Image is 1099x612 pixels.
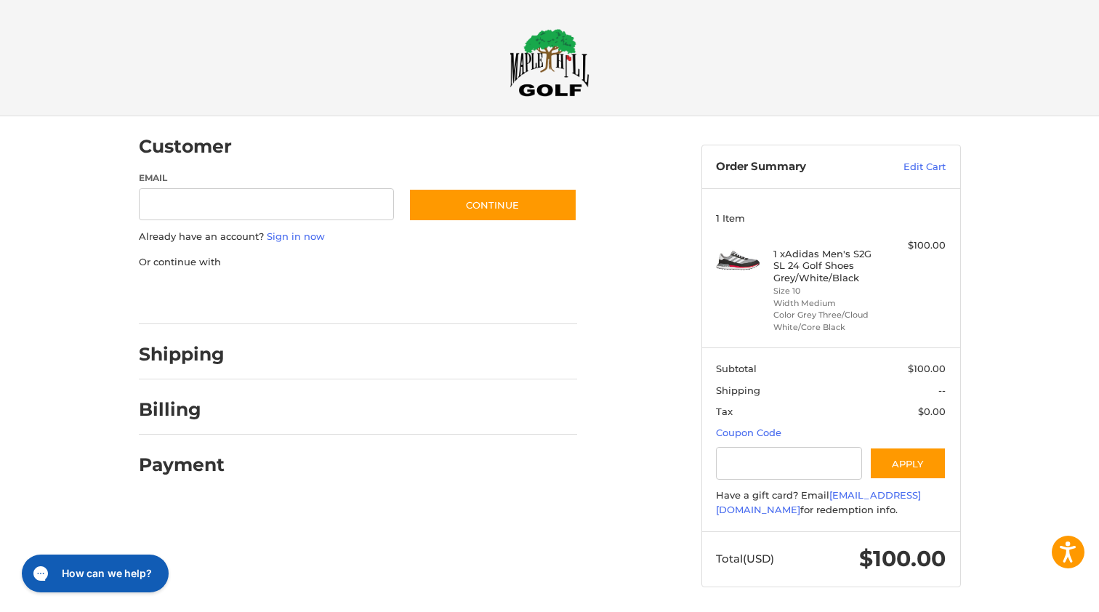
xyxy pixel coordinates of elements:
[139,255,577,270] p: Or continue with
[716,406,733,417] span: Tax
[773,248,885,283] h4: 1 x Adidas Men's S2G SL 24 Golf Shoes Grey/White/Black
[716,488,946,517] div: Have a gift card? Email for redemption info.
[888,238,946,253] div: $100.00
[716,384,760,396] span: Shipping
[139,230,577,244] p: Already have an account?
[859,545,946,572] span: $100.00
[908,363,946,374] span: $100.00
[918,406,946,417] span: $0.00
[773,309,885,333] li: Color Grey Three/Cloud White/Core Black
[869,447,946,480] button: Apply
[716,160,872,174] h3: Order Summary
[139,172,395,185] label: Email
[134,283,243,310] iframe: PayPal-paypal
[872,160,946,174] a: Edit Cart
[510,28,589,97] img: Maple Hill Golf
[139,398,224,421] h2: Billing
[408,188,577,222] button: Continue
[773,297,885,310] li: Width Medium
[938,384,946,396] span: --
[267,230,325,242] a: Sign in now
[716,552,774,565] span: Total (USD)
[15,549,173,597] iframe: Gorgias live chat messenger
[773,285,885,297] li: Size 10
[139,343,225,366] h2: Shipping
[716,489,921,515] a: [EMAIL_ADDRESS][DOMAIN_NAME]
[139,454,225,476] h2: Payment
[716,427,781,438] a: Coupon Code
[139,135,232,158] h2: Customer
[716,447,862,480] input: Gift Certificate or Coupon Code
[716,363,757,374] span: Subtotal
[257,283,366,310] iframe: PayPal-paylater
[380,283,489,310] iframe: PayPal-venmo
[716,212,946,224] h3: 1 Item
